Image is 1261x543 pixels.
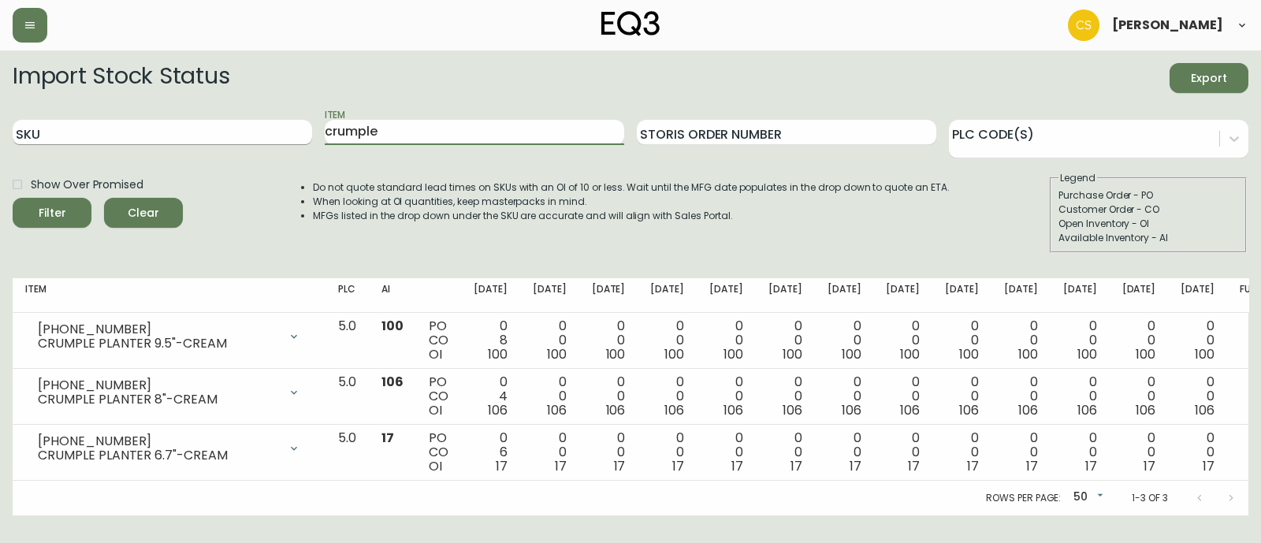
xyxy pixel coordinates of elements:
div: CRUMPLE PLANTER 6.7"-CREAM [38,448,278,463]
img: 996bfd46d64b78802a67b62ffe4c27a2 [1068,9,1099,41]
div: 0 0 [592,375,626,418]
div: 0 0 [828,375,861,418]
div: 0 0 [1004,431,1038,474]
div: 0 0 [1122,431,1156,474]
th: [DATE] [638,278,697,313]
div: 0 0 [650,431,684,474]
div: 0 0 [768,319,802,362]
div: 0 0 [886,431,920,474]
div: 0 4 [474,375,508,418]
div: [PHONE_NUMBER] [38,322,278,337]
div: 0 0 [1063,319,1097,362]
th: [DATE] [461,278,520,313]
th: [DATE] [932,278,991,313]
div: Customer Order - CO [1058,203,1238,217]
div: 0 0 [533,319,567,362]
td: 5.0 [325,425,369,481]
div: 0 0 [828,431,861,474]
th: [DATE] [520,278,579,313]
span: 17 [555,457,567,475]
th: AI [369,278,416,313]
div: 0 0 [1004,319,1038,362]
td: 5.0 [325,313,369,369]
div: 0 0 [945,431,979,474]
span: 106 [1195,401,1215,419]
span: 17 [672,457,684,475]
span: 106 [606,401,626,419]
div: [PHONE_NUMBER] [38,434,278,448]
div: [PHONE_NUMBER] [38,378,278,392]
div: CRUMPLE PLANTER 8"-CREAM [38,392,278,407]
span: 106 [723,401,743,419]
span: OI [429,457,442,475]
span: 106 [783,401,802,419]
th: [DATE] [1110,278,1169,313]
span: 100 [783,345,802,363]
div: 0 0 [709,375,743,418]
div: 0 0 [1181,375,1215,418]
div: 0 0 [886,375,920,418]
span: 17 [381,429,394,447]
span: 100 [1136,345,1155,363]
div: 50 [1067,485,1107,511]
span: 100 [606,345,626,363]
div: 0 0 [768,431,802,474]
div: CRUMPLE PLANTER 9.5"-CREAM [38,337,278,351]
span: 100 [488,345,508,363]
div: 0 0 [709,431,743,474]
span: 100 [1018,345,1038,363]
div: 0 0 [945,319,979,362]
div: [PHONE_NUMBER]CRUMPLE PLANTER 8"-CREAM [25,375,313,410]
span: 100 [1195,345,1215,363]
div: 0 0 [592,319,626,362]
span: 106 [547,401,567,419]
div: [PHONE_NUMBER]CRUMPLE PLANTER 9.5"-CREAM [25,319,313,354]
div: 0 0 [1181,319,1215,362]
span: 17 [790,457,802,475]
div: [PHONE_NUMBER]CRUMPLE PLANTER 6.7"-CREAM [25,431,313,466]
div: PO CO [429,431,448,474]
span: 106 [488,401,508,419]
span: 100 [1077,345,1097,363]
span: 106 [959,401,979,419]
th: [DATE] [756,278,815,313]
span: 106 [1018,401,1038,419]
span: 106 [664,401,684,419]
span: 106 [900,401,920,419]
span: 17 [1085,457,1097,475]
span: 17 [967,457,979,475]
div: 0 0 [1181,431,1215,474]
span: 17 [850,457,861,475]
span: 100 [959,345,979,363]
div: 0 6 [474,431,508,474]
th: [DATE] [1168,278,1227,313]
div: Available Inventory - AI [1058,231,1238,245]
div: 0 0 [1063,431,1097,474]
th: [DATE] [697,278,756,313]
span: Show Over Promised [31,177,143,193]
p: Rows per page: [986,491,1061,505]
div: 0 0 [533,375,567,418]
th: [DATE] [991,278,1051,313]
th: [DATE] [815,278,874,313]
span: 100 [842,345,861,363]
div: PO CO [429,375,448,418]
li: When looking at OI quantities, keep masterpacks in mind. [313,195,950,209]
img: logo [601,11,660,36]
div: 0 0 [945,375,979,418]
div: PO CO [429,319,448,362]
span: 100 [547,345,567,363]
th: [DATE] [1051,278,1110,313]
th: PLC [325,278,369,313]
div: 0 0 [828,319,861,362]
span: 100 [723,345,743,363]
td: 5.0 [325,369,369,425]
span: 100 [664,345,684,363]
span: 17 [1203,457,1215,475]
div: 0 8 [474,319,508,362]
span: 17 [1026,457,1038,475]
th: [DATE] [579,278,638,313]
div: 0 0 [768,375,802,418]
p: 1-3 of 3 [1132,491,1168,505]
span: 17 [731,457,743,475]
